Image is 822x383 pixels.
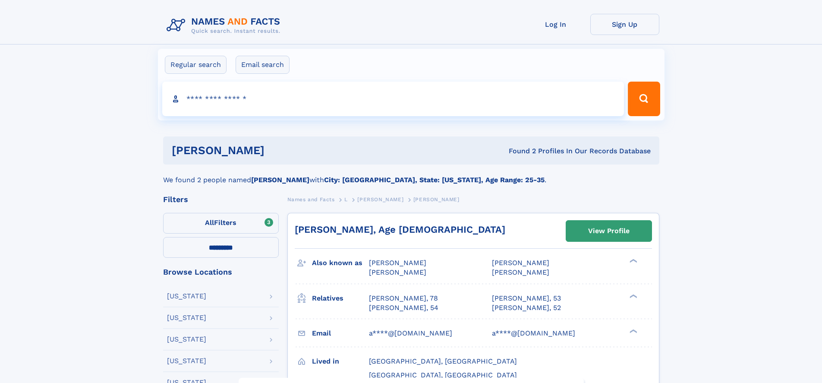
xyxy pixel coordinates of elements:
[627,258,638,264] div: ❯
[492,294,561,303] a: [PERSON_NAME], 53
[287,194,335,205] a: Names and Facts
[357,194,403,205] a: [PERSON_NAME]
[344,194,348,205] a: L
[369,303,438,313] a: [PERSON_NAME], 54
[312,291,369,306] h3: Relatives
[251,176,309,184] b: [PERSON_NAME]
[162,82,624,116] input: search input
[344,196,348,203] span: L
[163,213,279,234] label: Filters
[295,224,505,235] a: [PERSON_NAME], Age [DEMOGRAPHIC_DATA]
[627,293,638,299] div: ❯
[566,221,652,241] a: View Profile
[369,268,426,276] span: [PERSON_NAME]
[627,328,638,334] div: ❯
[369,294,438,303] a: [PERSON_NAME], 78
[413,196,460,203] span: [PERSON_NAME]
[492,259,549,267] span: [PERSON_NAME]
[163,165,659,185] div: We found 2 people named with .
[369,357,517,365] span: [GEOGRAPHIC_DATA], [GEOGRAPHIC_DATA]
[357,196,403,203] span: [PERSON_NAME]
[312,256,369,270] h3: Also known as
[628,82,660,116] button: Search Button
[165,56,227,74] label: Regular search
[163,14,287,37] img: Logo Names and Facts
[369,259,426,267] span: [PERSON_NAME]
[167,358,206,364] div: [US_STATE]
[590,14,659,35] a: Sign Up
[492,268,549,276] span: [PERSON_NAME]
[172,145,387,156] h1: [PERSON_NAME]
[312,354,369,369] h3: Lived in
[312,326,369,341] h3: Email
[163,196,279,203] div: Filters
[324,176,545,184] b: City: [GEOGRAPHIC_DATA], State: [US_STATE], Age Range: 25-35
[236,56,290,74] label: Email search
[167,293,206,300] div: [US_STATE]
[387,146,651,156] div: Found 2 Profiles In Our Records Database
[492,303,561,313] a: [PERSON_NAME], 52
[167,336,206,343] div: [US_STATE]
[588,221,630,241] div: View Profile
[521,14,590,35] a: Log In
[167,314,206,321] div: [US_STATE]
[163,268,279,276] div: Browse Locations
[205,218,214,227] span: All
[369,371,517,379] span: [GEOGRAPHIC_DATA], [GEOGRAPHIC_DATA]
